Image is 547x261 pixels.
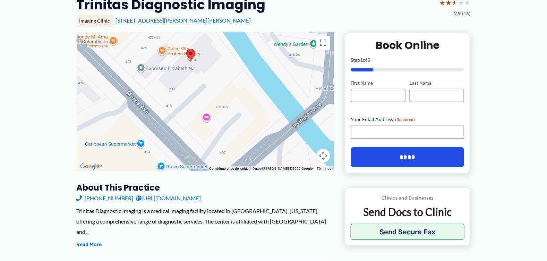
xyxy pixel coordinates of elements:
[462,9,471,18] span: (16)
[454,9,461,18] span: 2.9
[410,80,464,86] label: Last Name
[395,117,415,122] span: (Required)
[136,193,201,203] a: [URL][DOMAIN_NAME]
[351,80,405,86] label: First Name
[316,149,330,163] button: Controles de visualización del mapa
[316,36,330,50] button: Cambiar a la vista en pantalla completa
[253,167,313,170] span: Datos [PERSON_NAME] ©2025 Google
[351,205,465,219] p: Send Docs to Clinic
[78,162,101,171] img: Google
[78,162,101,171] a: Abre esta zona en Google Maps (se abre en una nueva ventana)
[77,241,102,249] button: Read More
[77,193,134,203] a: [PHONE_NUMBER]
[351,224,465,240] button: Send Secure Fax
[77,15,113,27] div: Imaging Clinic
[368,57,370,63] span: 5
[317,167,332,170] a: Términos (se abre en una nueva pestaña)
[351,58,464,62] p: Step of
[77,206,334,237] div: Trinitas Diagnostic Imaging is a medical imaging facility located in [GEOGRAPHIC_DATA], [US_STATE...
[351,116,464,123] label: Your Email Address
[116,17,251,24] a: [STREET_ADDRESS][PERSON_NAME][PERSON_NAME]
[351,39,464,52] h2: Book Online
[77,182,334,193] h3: About this practice
[351,193,465,202] p: Clinics and Businesses
[360,57,363,63] span: 1
[209,166,248,171] button: Combinaciones de teclas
